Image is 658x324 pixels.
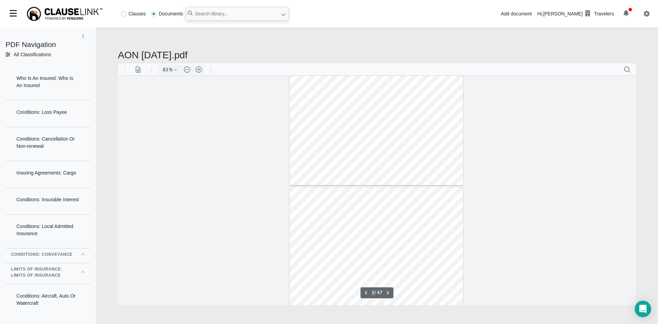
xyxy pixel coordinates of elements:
[11,164,82,182] div: Insuring Agreements: Cargo
[635,301,651,317] div: Open Intercom Messenger
[121,11,146,16] label: Clauses
[186,7,289,21] input: Search library...
[254,226,256,232] input: Set page
[11,266,73,278] div: Limits of Insurance: Limits Of Insurance
[266,225,274,233] button: Next page
[11,191,84,209] div: Conditions: Insurable Interest
[11,130,85,155] div: Conditions: Cancellation Or Non-renewal
[501,10,532,17] div: Add document
[11,251,72,257] div: Conditions: Conveyance
[11,251,85,260] button: Conditions: Conveyance
[26,6,103,22] img: ClauseLink
[118,49,636,61] h2: AON [DATE].pdf
[594,10,614,17] div: Travelers
[11,33,85,40] div: Collapse Panel
[11,287,85,312] div: Conditions: Aircraft, Auto Or Watercraft
[118,63,636,305] iframe: webviewer
[11,217,85,243] div: Conditions: Local Admitted Insurance
[11,103,72,121] div: Conditions: Loss Payee
[151,11,183,16] label: Documents
[537,8,614,20] div: Hi, [PERSON_NAME]
[254,226,265,232] form: / 47
[11,69,85,95] div: Who Is An Insured: Who Is An Insured
[244,225,252,233] button: Previous page
[11,266,85,281] button: Limits of Insurance: Limits Of Insurance
[5,40,90,49] h4: PDF Navigation
[14,51,51,58] div: All Classifications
